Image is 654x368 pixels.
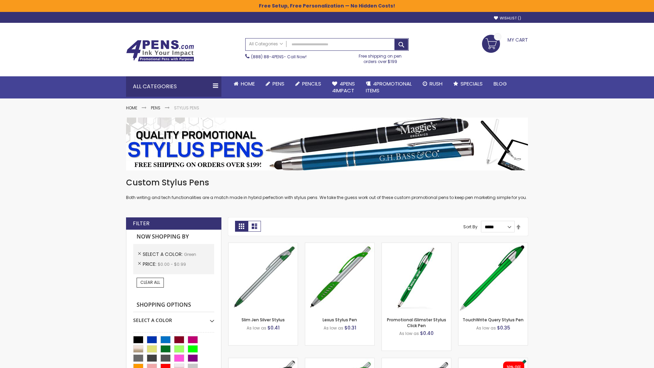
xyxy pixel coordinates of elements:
[323,317,357,323] a: Lexus Stylus Pen
[382,243,451,312] img: Promotional iSlimster Stylus Click Pen-Green
[235,221,248,232] strong: Grid
[251,54,307,60] span: - Call Now!
[463,317,524,323] a: TouchWrite Query Stylus Pen
[332,80,355,94] span: 4Pens 4impact
[272,80,284,87] span: Pens
[126,105,137,111] a: Home
[229,358,298,364] a: Boston Stylus Pen-Green
[476,325,496,331] span: As low as
[497,324,510,331] span: $0.35
[494,80,507,87] span: Blog
[184,251,196,257] span: Green
[324,325,343,331] span: As low as
[260,76,290,91] a: Pens
[461,80,483,87] span: Specials
[126,177,528,201] div: Both writing and tech functionalities are a match made in hybrid perfection with stylus pens. We ...
[387,317,446,328] a: Promotional iSlimster Stylus Click Pen
[143,261,158,267] span: Price
[247,325,266,331] span: As low as
[251,54,284,60] a: (888) 88-4PENS
[126,40,194,62] img: 4Pens Custom Pens and Promotional Products
[241,80,255,87] span: Home
[420,330,434,337] span: $0.40
[126,177,528,188] h1: Custom Stylus Pens
[249,41,283,47] span: All Categories
[458,243,528,312] img: TouchWrite Query Stylus Pen-Green
[448,76,488,91] a: Specials
[352,51,409,64] div: Free shipping on pen orders over $199
[229,243,298,248] a: Slim Jen Silver Stylus-Green
[463,224,478,230] label: Sort By
[305,243,374,312] img: Lexus Stylus Pen-Green
[417,76,448,91] a: Rush
[242,317,285,323] a: Slim Jen Silver Stylus
[430,80,442,87] span: Rush
[126,76,221,97] div: All Categories
[290,76,327,91] a: Pencils
[458,243,528,248] a: TouchWrite Query Stylus Pen-Green
[133,312,214,324] div: Select A Color
[228,76,260,91] a: Home
[488,76,512,91] a: Blog
[302,80,321,87] span: Pencils
[305,243,374,248] a: Lexus Stylus Pen-Green
[229,243,298,312] img: Slim Jen Silver Stylus-Green
[366,80,412,94] span: 4PROMOTIONAL ITEMS
[305,358,374,364] a: Boston Silver Stylus Pen-Green
[158,261,186,267] span: $0.00 - $0.99
[126,118,528,170] img: Stylus Pens
[133,220,150,227] strong: Filter
[133,298,214,312] strong: Shopping Options
[327,76,360,98] a: 4Pens4impact
[360,76,417,98] a: 4PROMOTIONALITEMS
[133,230,214,244] strong: Now Shopping by
[140,279,160,285] span: Clear All
[494,16,521,21] a: Wishlist
[458,358,528,364] a: iSlimster II - Full Color-Green
[382,358,451,364] a: Lexus Metallic Stylus Pen-Green
[143,251,184,258] span: Select A Color
[382,243,451,248] a: Promotional iSlimster Stylus Click Pen-Green
[137,278,164,287] a: Clear All
[399,331,419,336] span: As low as
[246,39,286,50] a: All Categories
[267,324,280,331] span: $0.41
[174,105,199,111] strong: Stylus Pens
[151,105,160,111] a: Pens
[344,324,356,331] span: $0.31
